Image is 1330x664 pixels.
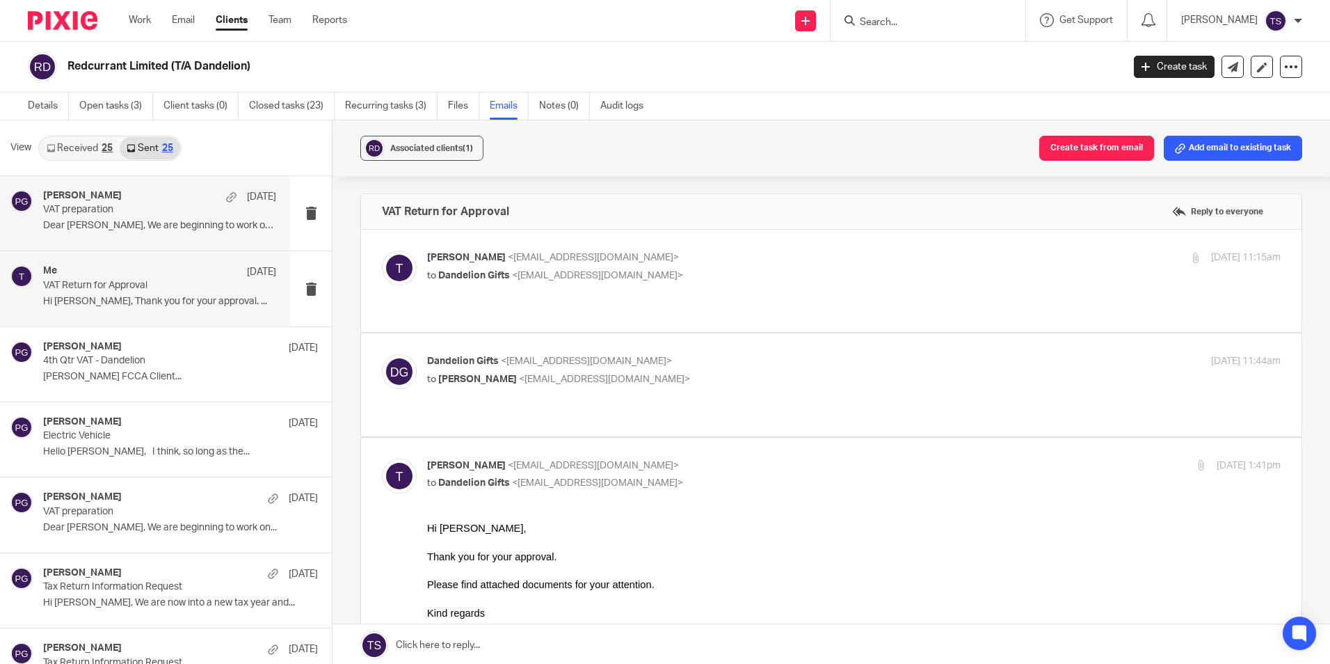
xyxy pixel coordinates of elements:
a: Received25 [40,137,120,159]
div: 25 [102,143,113,153]
a: Sent25 [120,137,179,159]
p: [PERSON_NAME] [1181,13,1258,27]
h4: Me [43,265,57,277]
span: <[EMAIL_ADDRESS][DOMAIN_NAME]> [512,271,683,280]
img: svg%3E [1265,10,1287,32]
p: VAT preparation [43,204,230,216]
img: svg%3E [382,459,417,493]
p: VAT Return for Approval [43,280,230,292]
img: svg%3E [10,265,33,287]
span: Dandelion Gifts [427,356,499,366]
p: 4th Qtr VAT - Dandelion [43,355,263,367]
h4: VAT Return for Approval [382,205,509,219]
img: svg%3E [382,251,417,285]
p: Dear [PERSON_NAME], We are beginning to work on... [43,522,318,534]
img: svg%3E [10,567,33,590]
span: <[EMAIL_ADDRESS][DOMAIN_NAME]> [519,374,690,384]
h4: [PERSON_NAME] [43,567,122,579]
p: [DATE] 1:41pm [1217,459,1281,473]
button: Add email to existing task [1164,136,1302,161]
h4: [PERSON_NAME] [43,642,122,654]
img: svg%3E [10,190,33,212]
img: svg%3E [364,138,385,159]
input: Search [858,17,984,29]
p: [DATE] [289,341,318,355]
span: <[EMAIL_ADDRESS][DOMAIN_NAME]> [512,478,683,488]
a: Notes (0) [539,93,590,120]
p: Hi [PERSON_NAME], Thank you for your approval. ... [43,296,276,308]
h4: [PERSON_NAME] [43,416,122,428]
a: Details [28,93,69,120]
p: VAT preparation [43,506,263,518]
p: [PERSON_NAME] FCCA Client... [43,371,318,383]
img: svg%3E [382,354,417,389]
span: to [427,271,436,280]
img: Pixie [28,11,97,30]
a: Recurring tasks (3) [345,93,438,120]
p: [DATE] 11:15am [1211,251,1281,265]
span: Get Support [1059,15,1113,25]
img: svg%3E [10,341,33,363]
p: [DATE] 11:44am [1211,354,1281,369]
div: 25 [162,143,173,153]
a: Open tasks (3) [79,93,153,120]
span: [PERSON_NAME] [427,253,506,262]
a: Work [129,13,151,27]
span: [PERSON_NAME] [438,374,517,384]
span: <[EMAIL_ADDRESS][DOMAIN_NAME]> [501,356,672,366]
button: Associated clients(1) [360,136,483,161]
a: Create task [1134,56,1215,78]
p: [DATE] [289,567,318,581]
img: svg%3E [10,416,33,438]
p: Tax Return Information Request [43,581,263,593]
a: Files [448,93,479,120]
span: View [10,141,31,155]
h4: [PERSON_NAME] [43,341,122,353]
h4: [PERSON_NAME] [43,190,122,202]
button: Create task from email [1039,136,1154,161]
img: svg%3E [28,52,57,81]
a: Email [172,13,195,27]
p: [DATE] [247,190,276,204]
p: Hi [PERSON_NAME], We are now into a new tax year and... [43,597,318,609]
label: Reply to everyone [1169,201,1267,222]
span: Dandelion Gifts [438,478,510,488]
p: [DATE] [289,642,318,656]
span: <[EMAIL_ADDRESS][DOMAIN_NAME]> [508,461,679,471]
h2: Redcurrant Limited (T/A Dandelion) [67,59,904,74]
span: to [427,478,436,488]
p: Electric Vehicle [43,430,263,442]
p: Dear [PERSON_NAME], We are beginning to work on... [43,220,276,232]
p: [DATE] [289,491,318,505]
a: Audit logs [600,93,654,120]
a: Team [269,13,291,27]
a: Closed tasks (23) [249,93,335,120]
span: Dandelion Gifts [438,271,510,280]
a: Client tasks (0) [163,93,239,120]
a: Clients [216,13,248,27]
p: [DATE] [247,265,276,279]
a: Reports [312,13,347,27]
span: [PERSON_NAME] [427,461,506,471]
p: Hello [PERSON_NAME], I think, so long as the... [43,446,318,458]
span: <[EMAIL_ADDRESS][DOMAIN_NAME]> [508,253,679,262]
h4: [PERSON_NAME] [43,491,122,503]
span: (1) [463,144,473,152]
a: Emails [490,93,529,120]
span: to [427,374,436,384]
p: [DATE] [289,416,318,430]
img: svg%3E [10,491,33,514]
span: Associated clients [390,144,473,152]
